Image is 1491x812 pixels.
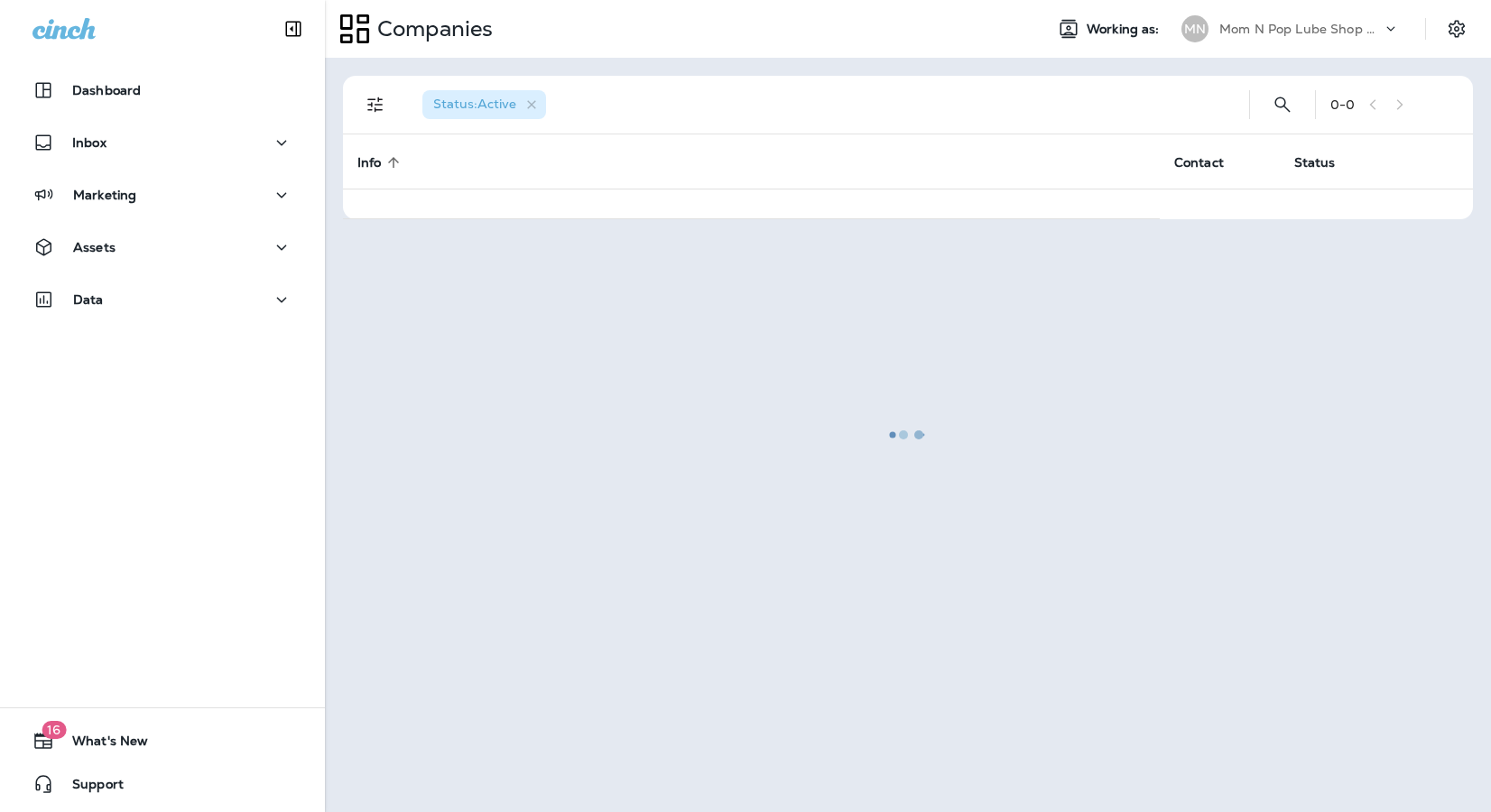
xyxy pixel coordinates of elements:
span: Working as: [1087,22,1163,37]
p: Assets [73,240,116,254]
button: Support [18,766,307,802]
div: MN [1181,15,1209,42]
button: Dashboard [18,72,307,108]
span: Support [54,777,124,798]
p: Mom N Pop Lube Shop Group dba Jiffy Lube [1219,22,1382,36]
p: Dashboard [72,83,141,97]
span: 16 [42,721,66,739]
button: Collapse Sidebar [268,11,319,47]
button: Inbox [18,125,307,161]
button: Settings [1440,13,1473,45]
button: Assets [18,229,307,265]
p: Marketing [73,188,136,202]
span: What's New [54,734,148,755]
p: Data [73,292,104,307]
p: Inbox [72,135,106,150]
button: 16What's New [18,723,307,759]
p: Companies [370,15,493,42]
button: Marketing [18,177,307,213]
button: Data [18,281,307,318]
